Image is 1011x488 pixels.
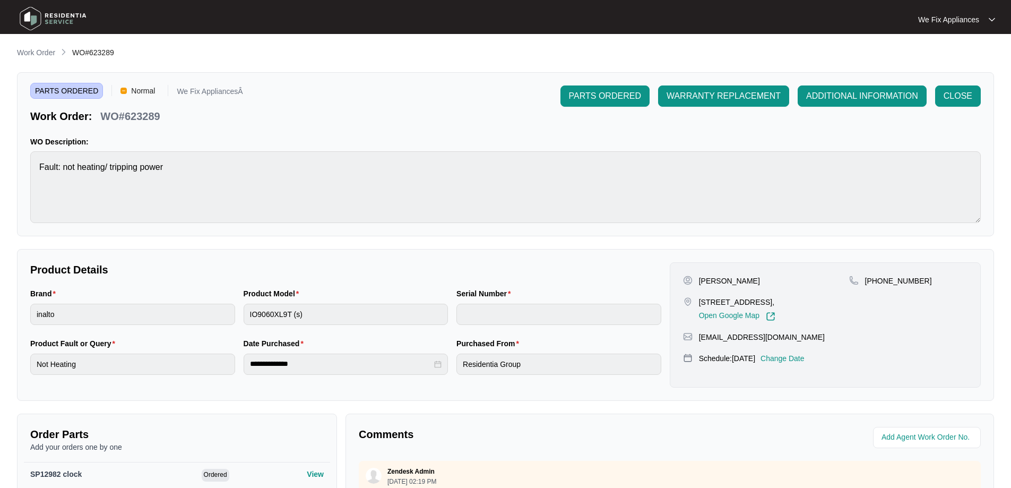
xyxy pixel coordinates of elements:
[699,276,760,286] p: [PERSON_NAME]
[30,288,60,299] label: Brand
[699,353,755,364] p: Schedule: [DATE]
[683,332,693,341] img: map-pin
[766,312,775,321] img: Link-External
[244,338,308,349] label: Date Purchased
[761,353,805,364] p: Change Date
[456,338,523,349] label: Purchased From
[17,47,55,58] p: Work Order
[30,262,661,277] p: Product Details
[865,276,932,286] p: [PHONE_NUMBER]
[387,478,436,485] p: [DATE] 02:19 PM
[359,427,662,442] p: Comments
[16,3,90,35] img: residentia service logo
[882,431,974,444] input: Add Agent Work Order No.
[667,90,781,102] span: WARRANTY REPLACEMENT
[250,358,433,370] input: Date Purchased
[120,88,127,94] img: Vercel Logo
[100,109,160,124] p: WO#623289
[30,442,324,452] p: Add your orders one by one
[935,85,981,107] button: CLOSE
[569,90,641,102] span: PARTS ORDERED
[30,427,324,442] p: Order Parts
[683,297,693,306] img: map-pin
[456,288,515,299] label: Serial Number
[30,109,92,124] p: Work Order:
[699,312,775,321] a: Open Google Map
[307,469,324,480] p: View
[202,469,229,482] span: Ordered
[244,288,304,299] label: Product Model
[699,332,825,343] p: [EMAIL_ADDRESS][DOMAIN_NAME]
[989,17,995,22] img: dropdown arrow
[30,338,119,349] label: Product Fault or Query
[806,90,918,102] span: ADDITIONAL INFORMATION
[30,151,981,223] textarea: Fault: not heating/ tripping power
[30,136,981,147] p: WO Description:
[683,353,693,363] img: map-pin
[15,47,57,59] a: Work Order
[30,304,235,325] input: Brand
[699,297,775,307] p: [STREET_ADDRESS],
[30,83,103,99] span: PARTS ORDERED
[127,83,159,99] span: Normal
[944,90,972,102] span: CLOSE
[658,85,789,107] button: WARRANTY REPLACEMENT
[72,48,114,57] span: WO#623289
[798,85,927,107] button: ADDITIONAL INFORMATION
[59,48,68,56] img: chevron-right
[849,276,859,285] img: map-pin
[918,14,979,25] p: We Fix Appliances
[244,304,448,325] input: Product Model
[456,354,661,375] input: Purchased From
[456,304,661,325] input: Serial Number
[560,85,650,107] button: PARTS ORDERED
[177,88,243,99] p: We Fix AppliancesÂ
[366,468,382,484] img: user.svg
[387,467,435,476] p: Zendesk Admin
[30,470,82,478] span: SP12982 clock
[30,354,235,375] input: Product Fault or Query
[683,276,693,285] img: user-pin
